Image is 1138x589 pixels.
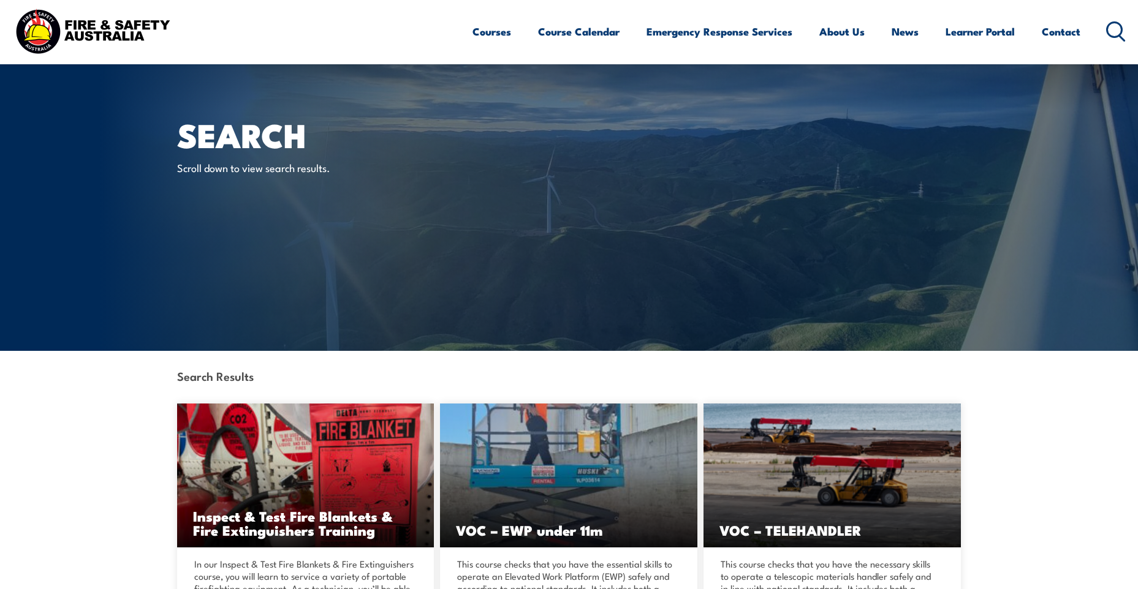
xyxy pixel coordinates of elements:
[1042,15,1080,48] a: Contact
[177,160,401,174] p: Scroll down to view search results.
[193,509,419,537] h3: Inspect & Test Fire Blankets & Fire Extinguishers Training
[177,403,434,547] img: Inspect & Test Fire Blankets & Fire Extinguishers Training
[819,15,865,48] a: About Us
[440,403,697,547] img: VOC – EWP under 11m
[538,15,620,48] a: Course Calendar
[704,403,961,547] img: VOC-Telehandler
[719,523,945,537] h3: VOC – TELEHANDLER
[946,15,1015,48] a: Learner Portal
[472,15,511,48] a: Courses
[892,15,919,48] a: News
[704,403,961,547] a: VOC – TELEHANDLER
[647,15,792,48] a: Emergency Response Services
[456,523,681,537] h3: VOC – EWP under 11m
[177,120,480,149] h1: Search
[177,367,254,384] strong: Search Results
